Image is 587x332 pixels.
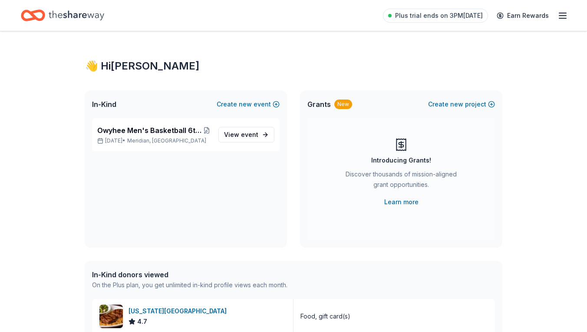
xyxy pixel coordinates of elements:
[428,99,495,110] button: Createnewproject
[129,306,230,316] div: [US_STATE][GEOGRAPHIC_DATA]
[92,269,287,280] div: In-Kind donors viewed
[97,125,202,136] span: Owyhee Men's Basketball 6th Man Casino Night & Auction
[384,197,419,207] a: Learn more
[92,99,116,110] span: In-Kind
[224,129,258,140] span: View
[99,305,123,328] img: Image for Texas Roadhouse
[371,155,431,166] div: Introducing Grants!
[137,316,147,327] span: 4.7
[395,10,483,21] span: Plus trial ends on 3PM[DATE]
[334,100,352,109] div: New
[217,99,280,110] button: Createnewevent
[218,127,274,143] a: View event
[450,99,463,110] span: new
[307,99,331,110] span: Grants
[241,131,258,138] span: event
[21,5,104,26] a: Home
[127,137,206,144] span: Meridian, [GEOGRAPHIC_DATA]
[97,137,211,144] p: [DATE] •
[491,8,554,23] a: Earn Rewards
[383,9,488,23] a: Plus trial ends on 3PM[DATE]
[85,59,502,73] div: 👋 Hi [PERSON_NAME]
[239,99,252,110] span: new
[300,311,350,322] div: Food, gift card(s)
[92,280,287,290] div: On the Plus plan, you get unlimited in-kind profile views each month.
[342,169,460,193] div: Discover thousands of mission-aligned grant opportunities.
